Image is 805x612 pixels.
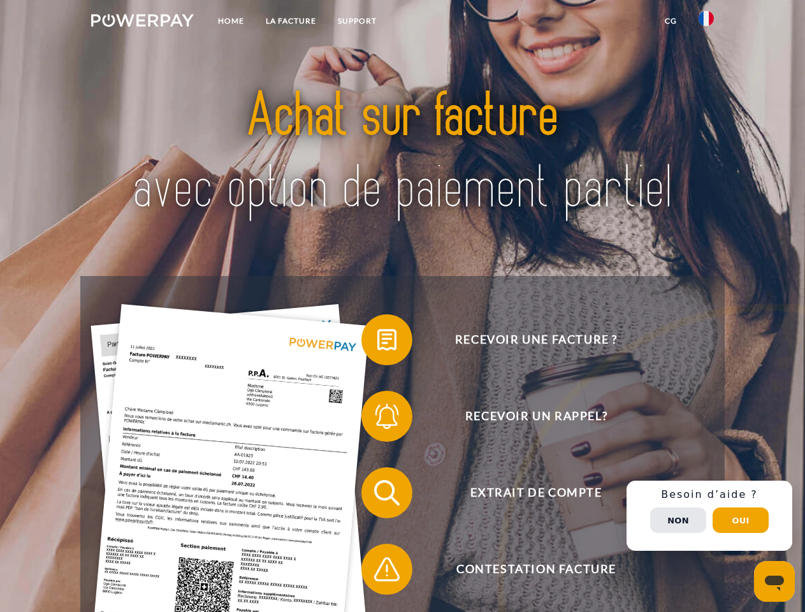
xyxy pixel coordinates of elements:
iframe: Bouton de lancement de la fenêtre de messagerie [754,561,795,602]
img: qb_bell.svg [371,400,403,432]
button: Extrait de compte [361,467,693,518]
img: qb_bill.svg [371,324,403,356]
button: Non [650,507,706,533]
img: fr [699,11,714,26]
span: Contestation Facture [380,544,692,595]
button: Recevoir une facture ? [361,314,693,365]
span: Extrait de compte [380,467,692,518]
span: Recevoir une facture ? [380,314,692,365]
img: logo-powerpay-white.svg [91,14,194,27]
img: qb_search.svg [371,477,403,509]
button: Recevoir un rappel? [361,391,693,442]
img: qb_warning.svg [371,553,403,585]
img: title-powerpay_fr.svg [122,61,683,244]
span: Recevoir un rappel? [380,391,692,442]
button: Oui [713,507,769,533]
a: LA FACTURE [255,10,327,33]
a: Support [327,10,388,33]
div: Schnellhilfe [627,481,792,551]
button: Contestation Facture [361,544,693,595]
a: CG [654,10,688,33]
h3: Besoin d’aide ? [634,488,785,501]
a: Home [207,10,255,33]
